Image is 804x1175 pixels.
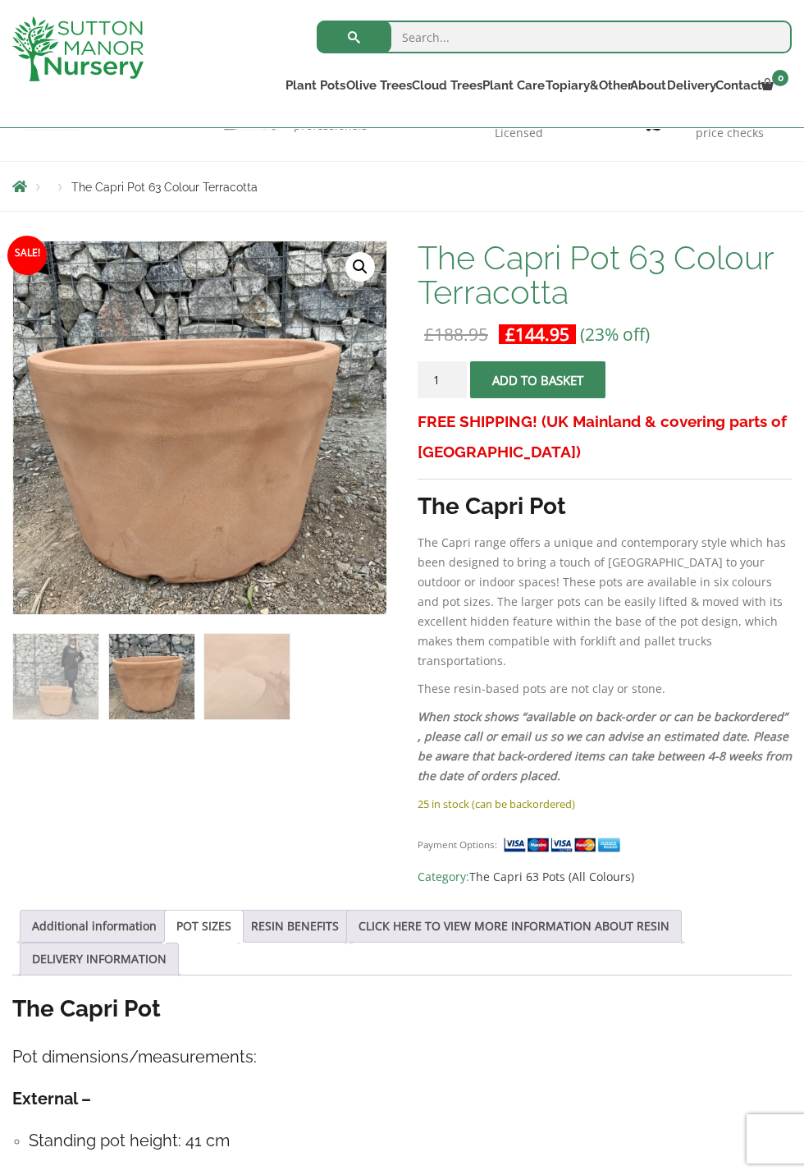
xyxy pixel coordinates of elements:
[418,493,566,520] strong: The Capri Pot
[628,74,664,97] a: About
[32,943,167,975] a: DELIVERY INFORMATION
[12,16,144,81] img: logo
[418,838,497,851] small: Payment Options:
[12,1044,792,1070] h4: Pot dimensions/measurements:
[282,74,342,97] a: Plant Pots
[478,74,541,97] a: Plant Care
[12,995,161,1022] strong: The Capri Pot
[418,679,792,699] p: These resin-based pots are not clay or stone.
[12,180,792,193] nav: Breadcrumbs
[760,74,792,97] a: 0
[359,911,669,942] a: CLICK HERE TO VIEW MORE INFORMATION ABOUT RESIN
[7,236,47,275] span: Sale!
[664,74,713,97] a: Delivery
[317,21,792,53] input: Search...
[109,634,194,719] img: The Capri Pot 63 Colour Terracotta - Image 2
[408,74,478,97] a: Cloud Trees
[13,634,98,719] img: The Capri Pot 63 Colour Terracotta
[176,911,231,942] a: POT SIZES
[418,867,792,887] span: Category:
[418,794,792,814] p: 25 in stock (can be backordered)
[418,361,467,398] input: Product quantity
[345,252,375,282] a: View full-screen image gallery
[503,836,626,853] img: payment supported
[29,1128,792,1154] h4: Standing pot height: 41 cm
[505,323,515,346] span: £
[713,74,760,97] a: Contact
[418,709,792,783] em: When stock shows “available on back-order or can be backordered” , please call or email us so we ...
[580,323,650,346] span: (23% off)
[251,911,339,942] a: RESIN BENEFITS
[418,406,792,467] h3: FREE SHIPPING! (UK Mainland & covering parts of [GEOGRAPHIC_DATA])
[424,323,434,346] span: £
[424,323,488,346] bdi: 188.95
[204,634,290,719] img: The Capri Pot 63 Colour Terracotta - Image 3
[32,911,157,942] a: Additional information
[772,70,788,86] span: 0
[470,361,605,398] button: Add to basket
[342,74,408,97] a: Olive Trees
[418,241,792,310] h1: The Capri Pot 63 Colour Terracotta
[541,74,628,97] a: Topiary&Other
[71,181,258,194] span: The Capri Pot 63 Colour Terracotta
[418,533,792,671] p: The Capri range offers a unique and contemporary style which has been designed to bring a touch o...
[505,323,569,346] bdi: 144.95
[469,869,634,884] a: The Capri 63 Pots (All Colours)
[12,1089,91,1108] strong: External –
